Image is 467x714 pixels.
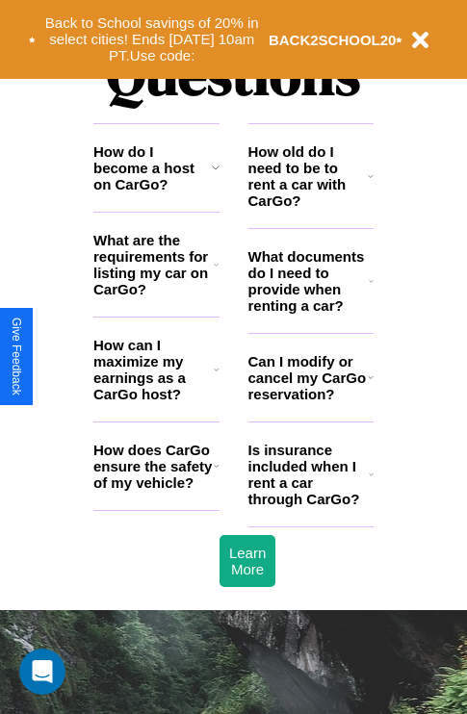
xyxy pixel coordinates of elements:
h3: What are the requirements for listing my car on CarGo? [93,232,214,297]
h3: How do I become a host on CarGo? [93,143,212,192]
h3: Is insurance included when I rent a car through CarGo? [248,442,369,507]
iframe: Intercom live chat [19,649,65,695]
button: Learn More [220,535,275,587]
h3: How does CarGo ensure the safety of my vehicle? [93,442,214,491]
h3: What documents do I need to provide when renting a car? [248,248,370,314]
button: Back to School savings of 20% in select cities! Ends [DATE] 10am PT.Use code: [36,10,269,69]
b: BACK2SCHOOL20 [269,32,397,48]
h3: How can I maximize my earnings as a CarGo host? [93,337,214,402]
h3: Can I modify or cancel my CarGo reservation? [248,353,368,402]
div: Give Feedback [10,318,23,395]
h3: How old do I need to be to rent a car with CarGo? [248,143,369,209]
